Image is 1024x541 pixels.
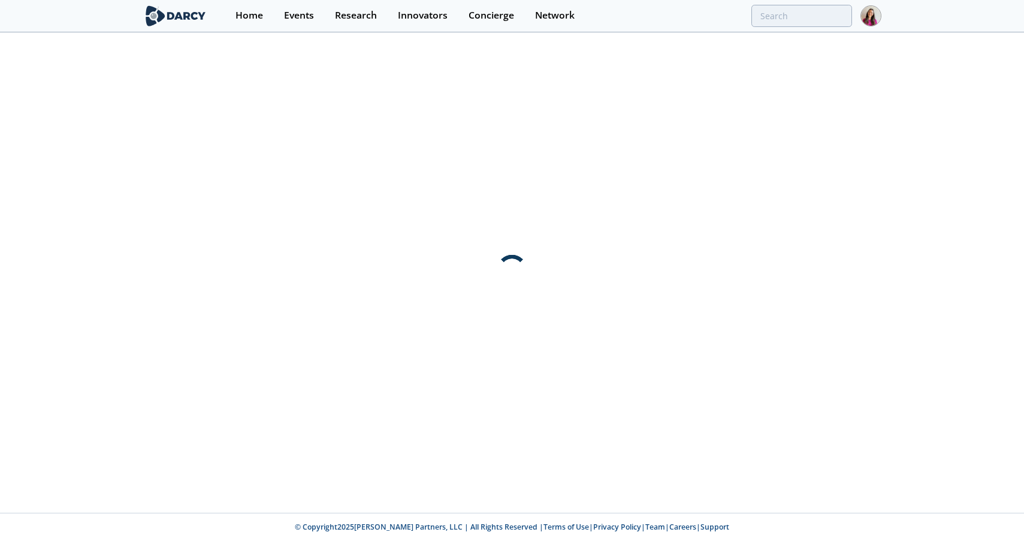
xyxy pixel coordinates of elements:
div: Innovators [398,11,448,20]
img: Profile [860,5,881,26]
a: Team [645,522,665,532]
div: Research [335,11,377,20]
a: Careers [669,522,696,532]
a: Support [700,522,729,532]
iframe: chat widget [974,493,1012,529]
div: Home [235,11,263,20]
div: Concierge [469,11,514,20]
img: logo-wide.svg [143,5,209,26]
input: Advanced Search [751,5,852,27]
div: Network [535,11,575,20]
p: © Copyright 2025 [PERSON_NAME] Partners, LLC | All Rights Reserved | | | | | [69,522,956,533]
div: Events [284,11,314,20]
a: Terms of Use [543,522,589,532]
a: Privacy Policy [593,522,641,532]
